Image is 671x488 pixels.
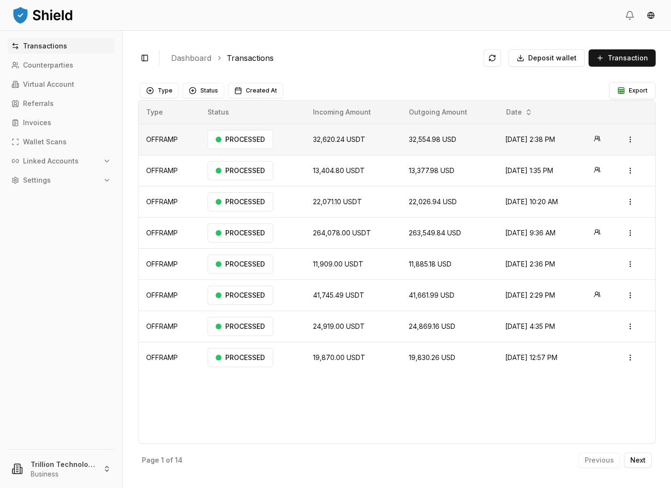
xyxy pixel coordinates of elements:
td: OFFRAMP [139,124,200,155]
span: [DATE] 9:36 AM [505,229,555,237]
th: Incoming Amount [305,101,401,124]
img: ShieldPay Logo [12,5,74,24]
td: OFFRAMP [139,311,200,342]
span: 11,885.18 USD [409,260,451,268]
span: 19,870.00 USDT [313,353,365,361]
p: Business [31,469,95,479]
p: Linked Accounts [23,158,79,164]
button: Trillion Technologies and Trading LLCBusiness [4,453,118,484]
button: Next [624,453,652,468]
p: Page [142,457,159,464]
span: 22,026.94 USD [409,198,457,206]
span: 32,620.24 USDT [313,135,365,143]
span: 24,869.16 USD [409,322,455,330]
p: 1 [161,457,164,464]
a: Dashboard [171,52,211,64]
a: Counterparties [8,58,115,73]
span: 11,909.00 USDT [313,260,363,268]
p: Invoices [23,119,51,126]
th: Status [200,101,306,124]
span: 24,919.00 USDT [313,322,365,330]
a: Wallet Scans [8,134,115,150]
div: PROCESSED [208,286,273,305]
button: Deposit wallet [509,49,585,67]
p: Counterparties [23,62,73,69]
td: OFFRAMP [139,217,200,248]
span: 41,745.49 USDT [313,291,364,299]
p: of [166,457,173,464]
button: Status [183,83,224,98]
nav: breadcrumb [171,52,476,64]
span: 13,377.98 USD [409,166,454,174]
span: 263,549.84 USD [409,229,461,237]
p: Wallet Scans [23,139,67,145]
button: Created At [228,83,283,98]
div: PROCESSED [208,317,273,336]
span: 19,830.26 USD [409,353,455,361]
span: 32,554.98 USD [409,135,456,143]
p: Settings [23,177,51,184]
td: OFFRAMP [139,248,200,279]
td: OFFRAMP [139,279,200,311]
a: Invoices [8,115,115,130]
th: Type [139,101,200,124]
td: OFFRAMP [139,186,200,217]
button: Type [140,83,179,98]
span: 41,661.99 USD [409,291,454,299]
div: PROCESSED [208,130,273,149]
p: 14 [175,457,183,464]
a: Transactions [8,38,115,54]
span: [DATE] 2:38 PM [505,135,555,143]
button: Settings [8,173,115,188]
a: Referrals [8,96,115,111]
span: 264,078.00 USDT [313,229,371,237]
span: [DATE] 4:35 PM [505,322,555,330]
button: Linked Accounts [8,153,115,169]
span: [DATE] 2:36 PM [505,260,555,268]
p: Virtual Account [23,81,74,88]
span: 13,404.80 USDT [313,166,365,174]
div: PROCESSED [208,348,273,367]
p: Next [630,457,646,464]
a: Virtual Account [8,77,115,92]
button: Export [609,82,656,99]
div: PROCESSED [208,223,273,243]
th: Outgoing Amount [401,101,497,124]
a: Transactions [227,52,274,64]
span: Deposit wallet [528,53,577,63]
span: [DATE] 2:29 PM [505,291,555,299]
td: OFFRAMP [139,342,200,373]
div: PROCESSED [208,255,273,274]
p: Referrals [23,100,54,107]
span: [DATE] 10:20 AM [505,198,558,206]
p: Transactions [23,43,67,49]
span: [DATE] 1:35 PM [505,166,553,174]
p: Trillion Technologies and Trading LLC [31,459,95,469]
span: 22,071.10 USDT [313,198,362,206]
button: Date [502,105,536,120]
span: [DATE] 12:57 PM [505,353,557,361]
span: Created At [246,87,277,94]
td: OFFRAMP [139,155,200,186]
div: PROCESSED [208,192,273,211]
span: Transaction [608,53,648,63]
div: PROCESSED [208,161,273,180]
button: Transaction [589,49,656,67]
